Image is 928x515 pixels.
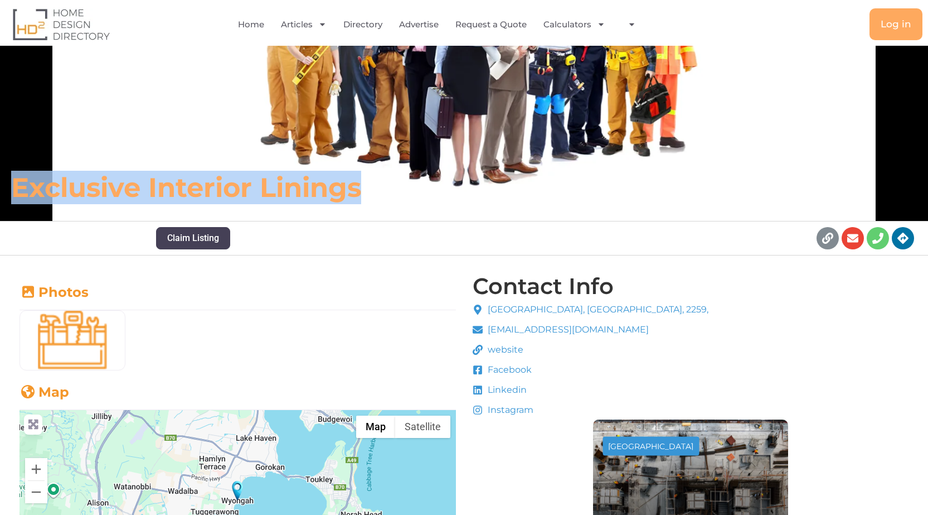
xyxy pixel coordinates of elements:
img: Builders [20,311,125,370]
a: [EMAIL_ADDRESS][DOMAIN_NAME] [473,323,709,336]
a: Articles [281,12,327,37]
a: Calculators [543,12,605,37]
span: Log in [881,20,911,29]
a: Directory [343,12,382,37]
button: Zoom in [25,458,47,480]
h4: Contact Info [473,275,614,297]
a: website [473,343,709,357]
span: Instagram [485,403,533,417]
button: Show satellite imagery [395,416,450,438]
div: [GEOGRAPHIC_DATA] [608,442,693,450]
a: Request a Quote [455,12,527,37]
span: [GEOGRAPHIC_DATA], [GEOGRAPHIC_DATA], 2259, [485,303,708,316]
span: Facebook [485,363,532,377]
div: Exclusive Interior Linings [232,481,243,500]
span: [EMAIL_ADDRESS][DOMAIN_NAME] [485,323,649,336]
a: Log in [869,8,922,40]
a: Photos [20,284,89,300]
a: Home [238,12,264,37]
a: Map [20,384,69,400]
a: Advertise [399,12,439,37]
h6: Exclusive Interior Linings [11,171,644,204]
button: Show street map [356,416,395,438]
nav: Menu [189,12,693,37]
button: Claim Listing [156,227,230,249]
span: Linkedin [485,383,527,397]
button: Zoom out [25,481,47,503]
span: website [485,343,523,357]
